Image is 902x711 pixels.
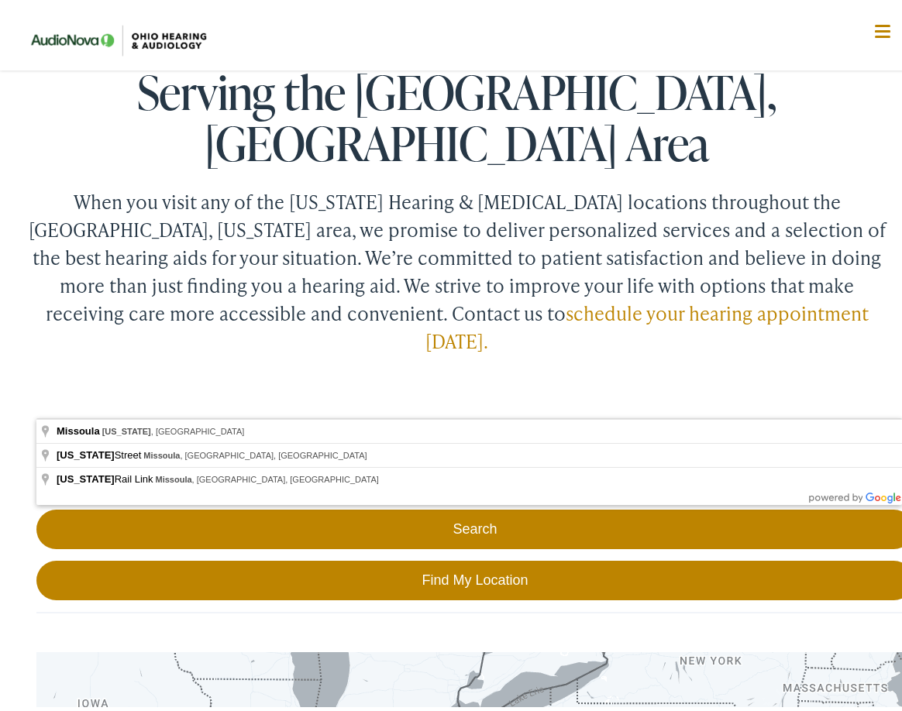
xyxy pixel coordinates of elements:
[156,470,379,479] span: , [GEOGRAPHIC_DATA], [GEOGRAPHIC_DATA]
[143,446,180,455] span: Missoula
[36,413,162,435] label: Enter your Address
[57,421,100,432] span: Missoula
[425,296,869,349] a: schedule your hearing appointment [DATE].
[19,184,896,351] div: When you visit any of the [US_STATE] Hearing & [MEDICAL_DATA] locations throughout the [GEOGRAPHI...
[102,422,245,431] span: , [GEOGRAPHIC_DATA]
[57,445,143,456] span: Street
[143,446,367,455] span: , [GEOGRAPHIC_DATA], [GEOGRAPHIC_DATA]
[57,469,156,480] span: Rail Link
[19,62,896,164] h1: Serving the [GEOGRAPHIC_DATA], [GEOGRAPHIC_DATA] Area
[57,469,115,480] span: [US_STATE]
[30,62,896,94] a: What We Offer
[102,422,151,431] span: [US_STATE]
[57,445,115,456] span: [US_STATE]
[156,470,192,479] span: Missoula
